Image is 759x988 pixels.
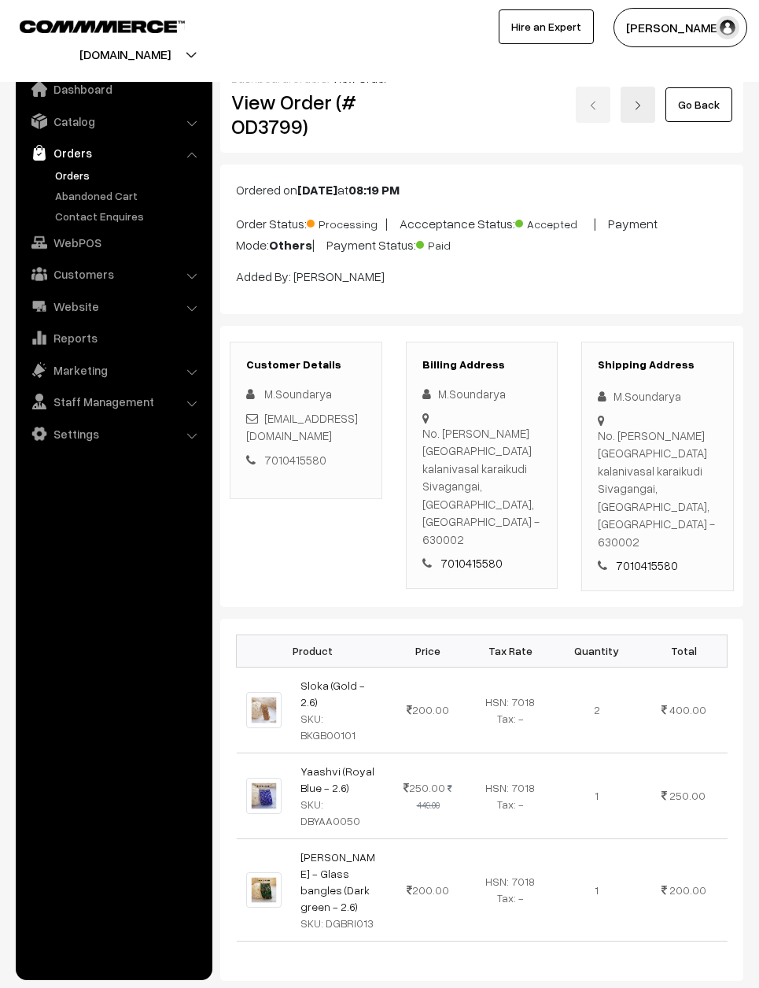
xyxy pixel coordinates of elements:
a: Website [20,292,207,320]
strike: 449.00 [417,783,453,810]
a: Go Back [665,87,732,122]
img: user [716,16,739,39]
p: Ordered on at [236,180,728,199]
a: Dashboard [20,75,207,103]
a: Orders [51,167,207,183]
div: No. [PERSON_NAME][GEOGRAPHIC_DATA] kalanivasal karaikudi Sivagangai, [GEOGRAPHIC_DATA], [GEOGRAPH... [422,424,542,549]
h3: Billing Address [422,358,542,372]
a: [EMAIL_ADDRESS][DOMAIN_NAME] [246,411,358,443]
b: [DATE] [297,182,337,198]
span: HSN: 7018 Tax: - [485,875,535,905]
img: right-arrow.png [633,101,643,110]
span: Processing [307,212,385,232]
th: Total [640,635,727,667]
a: Customers [20,260,207,288]
div: M.Soundarya [422,385,542,403]
a: Settings [20,420,207,448]
div: No. [PERSON_NAME][GEOGRAPHIC_DATA] kalanivasal karaikudi Sivagangai, [GEOGRAPHIC_DATA], [GEOGRAPH... [598,427,717,551]
h2: View Order (# OD3799) [231,90,382,139]
b: 08:19 PM [348,182,400,198]
a: Catalog [20,107,207,135]
span: Paid [416,233,495,253]
button: [PERSON_NAME] [613,8,747,47]
a: Hire an Expert [499,9,594,44]
a: 7010415580 [264,453,326,467]
span: HSN: 7018 Tax: - [485,695,535,725]
h3: Shipping Address [598,358,717,372]
span: 1 [595,883,599,897]
span: 1 [595,789,599,802]
a: 7010415580 [616,558,678,572]
span: 2 [594,703,600,716]
span: HSN: 7018 Tax: - [485,781,535,811]
img: COMMMERCE [20,20,185,32]
div: M.Soundarya [598,387,717,405]
a: Contact Enquires [51,208,207,224]
a: COMMMERCE [20,16,157,35]
span: M.Soundarya [264,387,332,401]
div: SKU: DGBRI013 [300,915,379,931]
th: Price [389,635,467,667]
img: DArk green.jpg [246,872,282,908]
a: [PERSON_NAME] - Glass bangles (Dark green - 2.6) [300,850,375,913]
a: WebPOS [20,228,207,257]
a: Sloka (Gold - 2.6) [300,679,365,709]
span: 200.00 [669,883,706,897]
th: Quantity [554,635,641,667]
p: Added By: [PERSON_NAME] [236,267,728,286]
a: Orders [20,139,207,167]
span: 250.00 [403,781,445,794]
a: Marketing [20,356,207,384]
img: royal blue.jpg [246,778,282,814]
a: 7010415580 [440,556,503,570]
button: [DOMAIN_NAME] [24,35,226,74]
span: 200.00 [407,703,449,716]
h3: Customer Details [246,358,366,372]
div: SKU: DBYAA0050 [300,796,379,829]
th: Product [237,635,389,667]
a: Abandoned Cart [51,187,207,204]
a: Staff Management [20,387,207,416]
img: 05.jpg [246,692,282,728]
span: Accepted [515,212,594,232]
span: 250.00 [669,789,706,802]
a: Yaashvi (Royal Blue - 2.6) [300,764,374,794]
b: Others [269,237,312,253]
p: Order Status: | Accceptance Status: | Payment Mode: | Payment Status: [236,212,728,254]
div: SKU: BKGB00101 [300,710,379,743]
span: 200.00 [407,883,449,897]
span: 400.00 [669,703,706,716]
th: Tax Rate [466,635,553,667]
a: Reports [20,324,207,352]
